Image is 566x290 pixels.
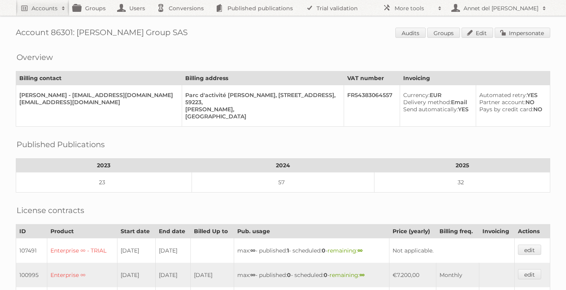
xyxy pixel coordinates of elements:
div: 59223, [185,99,337,106]
th: ID [16,225,47,238]
td: Not applicable. [389,238,514,263]
th: VAT number [344,71,400,85]
td: 23 [16,172,192,193]
th: Billing contact [16,71,182,85]
a: edit [518,269,541,279]
td: FR54383064557 [344,85,400,127]
th: Invoicing [479,225,515,238]
td: Enterprise ∞ - TRIAL [47,238,117,263]
td: [DATE] [117,238,155,263]
span: Currency: [403,92,430,99]
a: Groups [427,28,460,38]
td: [DATE] [191,263,234,287]
td: 107491 [16,238,47,263]
th: 2023 [16,159,192,172]
div: [EMAIL_ADDRESS][DOMAIN_NAME] [19,99,175,106]
div: [PERSON_NAME], [185,106,337,113]
th: Price (yearly) [389,225,436,238]
td: [DATE] [155,238,190,263]
td: [DATE] [117,263,155,287]
th: Billing address [182,71,344,85]
span: Delivery method: [403,99,451,106]
th: Start date [117,225,155,238]
span: Pays by credit card: [479,106,533,113]
td: Monthly [436,263,479,287]
th: Billing freq. [436,225,479,238]
h2: Accounts [32,4,58,12]
span: Send automatically: [403,106,458,113]
div: Email [403,99,470,106]
strong: ∞ [357,247,363,254]
div: Parc d'activité [PERSON_NAME], [STREET_ADDRESS], [185,92,337,99]
div: YES [403,106,470,113]
strong: ∞ [250,247,255,254]
td: max: - published: - scheduled: - [234,263,389,287]
strong: 0 [287,271,291,279]
strong: 0 [324,271,328,279]
td: [DATE] [155,263,190,287]
strong: 1 [287,247,289,254]
th: Invoicing [400,71,550,85]
th: Pub. usage [234,225,389,238]
th: 2024 [192,159,374,172]
th: Billed Up to [191,225,234,238]
th: Actions [515,225,550,238]
h2: License contracts [17,204,84,216]
span: Partner account: [479,99,525,106]
th: Product [47,225,117,238]
td: 32 [374,172,550,193]
td: €7.200,00 [389,263,436,287]
td: max: - published: - scheduled: - [234,238,389,263]
a: Impersonate [495,28,550,38]
td: 57 [192,172,374,193]
td: Enterprise ∞ [47,263,117,287]
div: [GEOGRAPHIC_DATA] [185,113,337,120]
div: NO [479,99,544,106]
div: YES [479,92,544,99]
span: Automated retry: [479,92,527,99]
a: Edit [462,28,493,38]
strong: ∞ [359,271,365,279]
h2: Published Publications [17,138,105,150]
a: Audits [395,28,426,38]
h2: Annet del [PERSON_NAME] [462,4,538,12]
h2: Overview [17,51,53,63]
th: 2025 [374,159,550,172]
div: [PERSON_NAME] - [EMAIL_ADDRESS][DOMAIN_NAME] [19,92,175,99]
h2: More tools [395,4,434,12]
td: 100995 [16,263,47,287]
th: End date [155,225,190,238]
div: EUR [403,92,470,99]
span: remaining: [330,271,365,279]
strong: 0 [322,247,326,254]
h1: Account 86301: [PERSON_NAME] Group SAS [16,28,550,39]
a: edit [518,245,541,255]
span: remaining: [328,247,363,254]
strong: ∞ [250,271,255,279]
div: NO [479,106,544,113]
